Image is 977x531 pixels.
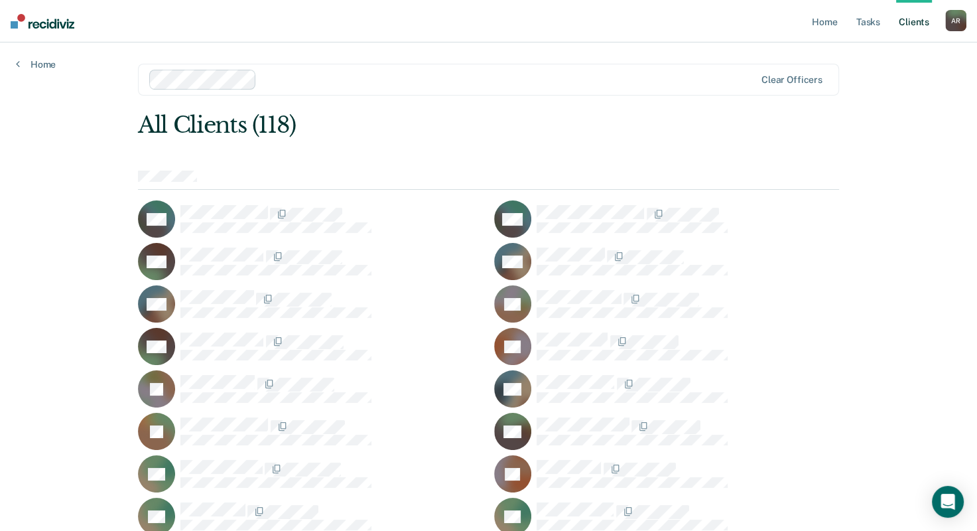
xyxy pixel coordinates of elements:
button: AR [945,10,966,31]
img: Recidiviz [11,14,74,29]
a: Home [16,58,56,70]
div: Open Intercom Messenger [932,486,964,518]
div: A R [945,10,966,31]
div: All Clients (118) [138,112,698,139]
div: Clear officers [761,74,822,86]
